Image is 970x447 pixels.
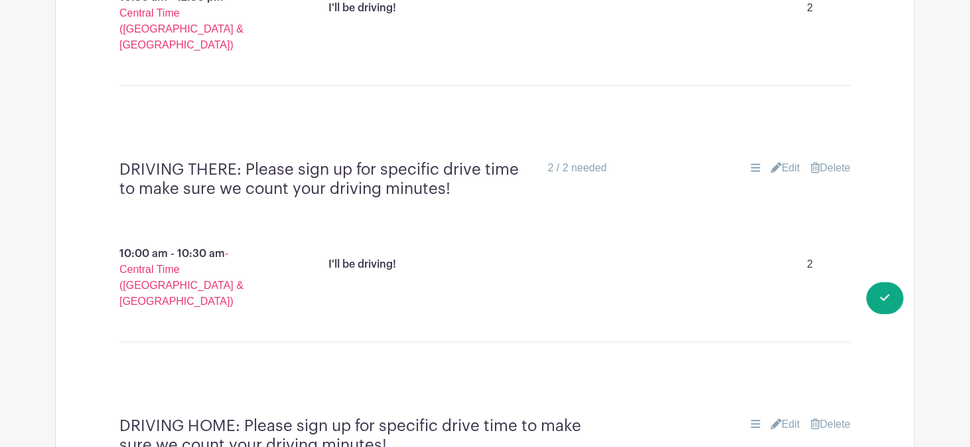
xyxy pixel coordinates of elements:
[88,240,287,315] p: 10:00 am - 10:30 am
[771,416,800,432] a: Edit
[811,160,851,176] a: Delete
[780,251,840,278] p: 2
[548,160,607,176] div: 2 / 2 needed
[119,160,537,199] h4: DRIVING THERE: Please sign up for specific drive time to make sure we count your driving minutes!
[771,160,800,176] a: Edit
[811,416,851,432] a: Delete
[329,256,397,272] p: I'll be driving!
